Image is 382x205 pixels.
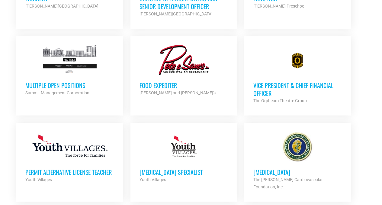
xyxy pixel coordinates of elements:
strong: [PERSON_NAME] Preschool [253,4,305,8]
strong: Youth Villages [25,177,52,182]
strong: [PERSON_NAME] and [PERSON_NAME]'s [140,90,216,95]
h3: Food Expediter [140,81,228,89]
strong: [PERSON_NAME][GEOGRAPHIC_DATA] [140,11,213,16]
strong: [PERSON_NAME][GEOGRAPHIC_DATA] [25,4,98,8]
a: Permit Alternative License Teacher Youth Villages [16,123,123,192]
h3: [MEDICAL_DATA] [253,168,342,176]
h3: Vice President & Chief Financial Officer [253,81,342,97]
strong: Summit Management Corporation [25,90,89,95]
a: Vice President & Chief Financial Officer The Orpheum Theatre Group [244,36,351,113]
a: [MEDICAL_DATA] Specialist Youth Villages [130,123,237,192]
strong: Youth Villages [140,177,166,182]
a: [MEDICAL_DATA] The [PERSON_NAME] Cardiovascular Foundation, Inc. [244,123,351,200]
h3: Multiple Open Positions [25,81,114,89]
strong: The Orpheum Theatre Group [253,98,307,103]
a: Multiple Open Positions Summit Management Corporation [16,36,123,106]
h3: Permit Alternative License Teacher [25,168,114,176]
h3: [MEDICAL_DATA] Specialist [140,168,228,176]
strong: The [PERSON_NAME] Cardiovascular Foundation, Inc. [253,177,323,189]
a: Food Expediter [PERSON_NAME] and [PERSON_NAME]'s [130,36,237,106]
